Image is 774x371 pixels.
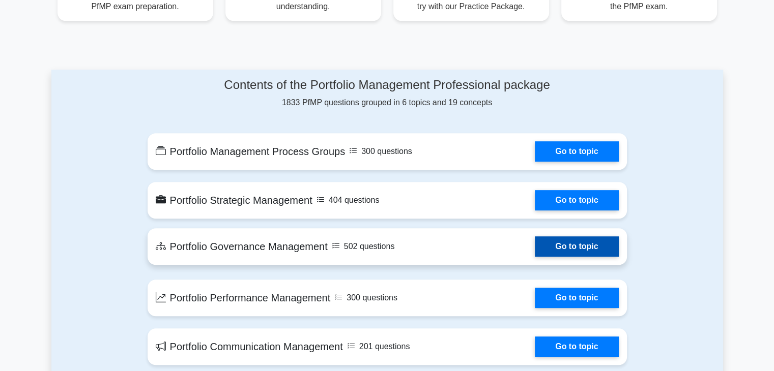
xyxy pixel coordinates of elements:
[148,78,627,92] h4: Contents of the Portfolio Management Professional package
[535,190,618,210] a: Go to topic
[535,236,618,257] a: Go to topic
[148,78,627,109] div: 1833 PfMP questions grouped in 6 topics and 19 concepts
[535,336,618,357] a: Go to topic
[535,288,618,308] a: Go to topic
[535,141,618,162] a: Go to topic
